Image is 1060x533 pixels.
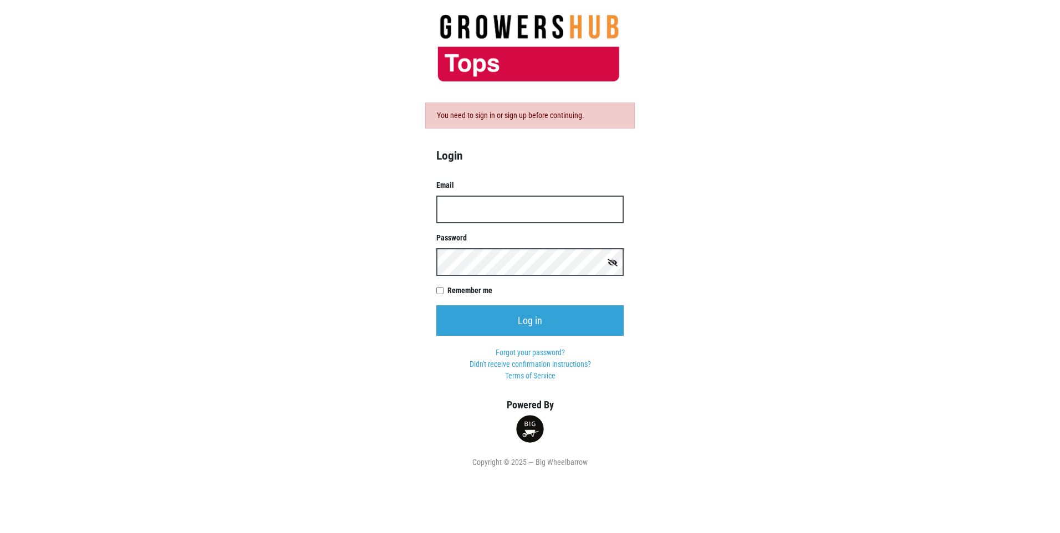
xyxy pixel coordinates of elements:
h5: Powered By [419,399,641,411]
label: Remember me [447,285,624,296]
a: Forgot your password? [496,348,565,357]
img: 279edf242af8f9d49a69d9d2afa010fb.png [419,14,641,83]
div: You need to sign in or sign up before continuing. [425,102,635,129]
img: small-round-logo-d6fdfe68ae19b7bfced82731a0234da4.png [516,415,544,443]
input: Log in [436,305,624,336]
label: Email [436,180,624,191]
div: Copyright © 2025 — Big Wheelbarrow [419,457,641,468]
h4: Login [436,148,624,163]
a: Terms of Service [505,371,556,380]
a: Didn't receive confirmation instructions? [470,360,591,368]
label: Password [436,232,624,244]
